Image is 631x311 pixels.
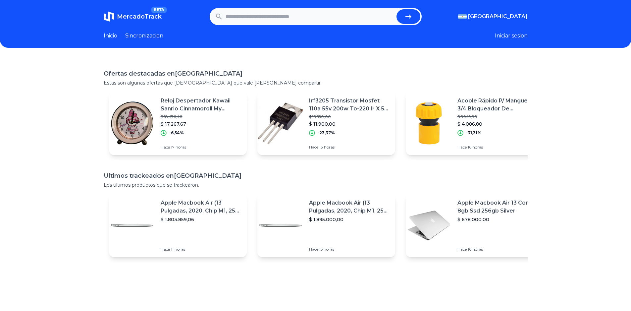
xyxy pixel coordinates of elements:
[257,202,304,249] img: Featured image
[104,80,528,86] p: Estas son algunas ofertas que [DEMOGRAPHIC_DATA] que vale [PERSON_NAME] compartir.
[151,7,167,13] span: BETA
[161,121,241,127] p: $ 17.267,67
[104,171,528,180] h1: Ultimos trackeados en [GEOGRAPHIC_DATA]
[457,199,538,215] p: Apple Macbook Air 13 Core I5 8gb Ssd 256gb Silver
[257,194,395,257] a: Featured imageApple Macbook Air (13 Pulgadas, 2020, Chip M1, 256 Gb De Ssd, 8 Gb De Ram) - Plata$...
[458,14,467,19] img: Argentina
[117,13,162,20] span: MercadoTrack
[104,69,528,78] h1: Ofertas destacadas en [GEOGRAPHIC_DATA]
[161,247,241,252] p: Hace 11 horas
[104,11,114,22] img: MercadoTrack
[406,194,544,257] a: Featured imageApple Macbook Air 13 Core I5 8gb Ssd 256gb Silver$ 678.000,00Hace 16 horas
[318,130,335,136] p: -23,37%
[161,216,241,223] p: $ 1.803.859,06
[457,97,538,113] p: Acople Rápido P/ Manguera 3/4 Bloqueador De [PERSON_NAME]
[468,13,528,21] span: [GEOGRAPHIC_DATA]
[169,130,184,136] p: -6,54%
[309,114,390,119] p: $ 15.530,00
[457,216,538,223] p: $ 678.000,00
[104,32,117,40] a: Inicio
[406,100,452,147] img: Featured image
[161,97,241,113] p: Reloj Despertador Kawaii Sanrio Cinnamoroll My Melody
[457,145,538,150] p: Hace 16 horas
[309,247,390,252] p: Hace 15 horas
[104,11,162,22] a: MercadoTrackBETA
[109,194,247,257] a: Featured imageApple Macbook Air (13 Pulgadas, 2020, Chip M1, 256 Gb De Ssd, 8 Gb De Ram) - Plata$...
[406,202,452,249] img: Featured image
[406,92,544,155] a: Featured imageAcople Rápido P/ Manguera 3/4 Bloqueador De [PERSON_NAME]$ 5.949,90$ 4.086,80-31,31...
[309,121,390,127] p: $ 11.900,00
[309,199,390,215] p: Apple Macbook Air (13 Pulgadas, 2020, Chip M1, 256 Gb De Ssd, 8 Gb De Ram) - Plata
[161,114,241,119] p: $ 18.476,40
[457,114,538,119] p: $ 5.949,90
[458,13,528,21] button: [GEOGRAPHIC_DATA]
[161,199,241,215] p: Apple Macbook Air (13 Pulgadas, 2020, Chip M1, 256 Gb De Ssd, 8 Gb De Ram) - Plata
[104,182,528,188] p: Los ultimos productos que se trackearon.
[495,32,528,40] button: Iniciar sesion
[109,92,247,155] a: Featured imageReloj Despertador Kawaii Sanrio Cinnamoroll My Melody$ 18.476,40$ 17.267,67-6,54%Ha...
[309,97,390,113] p: Irf3205 Transistor Mosfet 110a 55v 200w To-220 Ir X 5 Unid
[309,216,390,223] p: $ 1.895.000,00
[109,202,155,249] img: Featured image
[109,100,155,147] img: Featured image
[125,32,163,40] a: Sincronizacion
[161,145,241,150] p: Hace 17 horas
[466,130,481,136] p: -31,31%
[257,92,395,155] a: Featured imageIrf3205 Transistor Mosfet 110a 55v 200w To-220 Ir X 5 Unid$ 15.530,00$ 11.900,00-23...
[309,145,390,150] p: Hace 13 horas
[457,121,538,127] p: $ 4.086,80
[457,247,538,252] p: Hace 16 horas
[257,100,304,147] img: Featured image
